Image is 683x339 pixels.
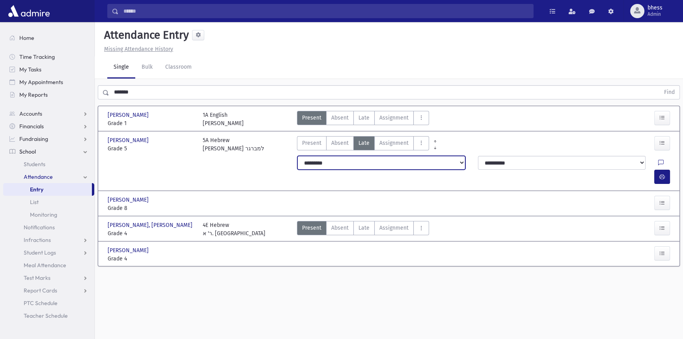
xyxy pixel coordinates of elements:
a: Home [3,32,94,44]
span: Grade 4 [108,229,195,238]
span: bhess [648,5,662,11]
div: 5A Hebrew [PERSON_NAME] למברגר [203,136,264,153]
span: Financials [19,123,44,130]
span: [PERSON_NAME] [108,196,150,204]
a: Notifications [3,221,94,234]
a: Fundraising [3,133,94,145]
span: School [19,148,36,155]
span: Attendance [24,173,53,180]
a: Students [3,158,94,170]
span: Present [302,114,321,122]
span: Present [302,224,321,232]
a: Financials [3,120,94,133]
a: Infractions [3,234,94,246]
span: Notifications [24,224,55,231]
span: My Appointments [19,79,63,86]
span: Meal Attendance [24,262,66,269]
span: [PERSON_NAME], [PERSON_NAME] [108,221,194,229]
span: My Tasks [19,66,41,73]
div: AttTypes [297,221,429,238]
a: My Tasks [3,63,94,76]
a: Attendance [3,170,94,183]
span: Present [302,139,321,147]
input: Search [119,4,533,18]
span: [PERSON_NAME] [108,136,150,144]
a: Accounts [3,107,94,120]
div: 4E Hebrew ר' א. [GEOGRAPHIC_DATA] [203,221,265,238]
span: Test Marks [24,274,50,281]
span: Grade 8 [108,204,195,212]
div: AttTypes [297,111,429,127]
a: Missing Attendance History [101,46,173,52]
div: AttTypes [297,136,429,153]
span: Fundraising [19,135,48,142]
span: Teacher Schedule [24,312,68,319]
img: AdmirePro [6,3,52,19]
a: My Reports [3,88,94,101]
a: School [3,145,94,158]
a: List [3,196,94,208]
a: Time Tracking [3,51,94,63]
span: Students [24,161,45,168]
button: Find [659,86,679,99]
span: Infractions [24,236,51,243]
span: [PERSON_NAME] [108,246,150,255]
a: Entry [3,183,92,196]
span: Assignment [379,139,409,147]
span: Absent [331,114,349,122]
a: Single [107,56,135,79]
a: Monitoring [3,208,94,221]
span: Admin [648,11,662,17]
a: PTC Schedule [3,297,94,309]
div: 1A English [PERSON_NAME] [203,111,244,127]
span: Grade 5 [108,144,195,153]
span: Accounts [19,110,42,117]
span: Time Tracking [19,53,55,60]
span: Report Cards [24,287,57,294]
span: My Reports [19,91,48,98]
span: Late [358,114,369,122]
a: Meal Attendance [3,259,94,272]
span: Late [358,139,369,147]
span: Assignment [379,224,409,232]
span: Absent [331,224,349,232]
span: List [30,199,39,206]
a: Teacher Schedule [3,309,94,322]
span: Monitoring [30,211,57,218]
span: Absent [331,139,349,147]
span: Grade 1 [108,119,195,127]
u: Missing Attendance History [104,46,173,52]
a: Classroom [159,56,198,79]
a: Bulk [135,56,159,79]
span: Home [19,34,34,41]
span: PTC Schedule [24,300,58,307]
a: Report Cards [3,284,94,297]
span: Student Logs [24,249,56,256]
a: Student Logs [3,246,94,259]
h5: Attendance Entry [101,28,189,42]
span: Entry [30,186,43,193]
span: Assignment [379,114,409,122]
a: My Appointments [3,76,94,88]
span: [PERSON_NAME] [108,111,150,119]
a: Test Marks [3,272,94,284]
span: Late [358,224,369,232]
span: Grade 4 [108,255,195,263]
